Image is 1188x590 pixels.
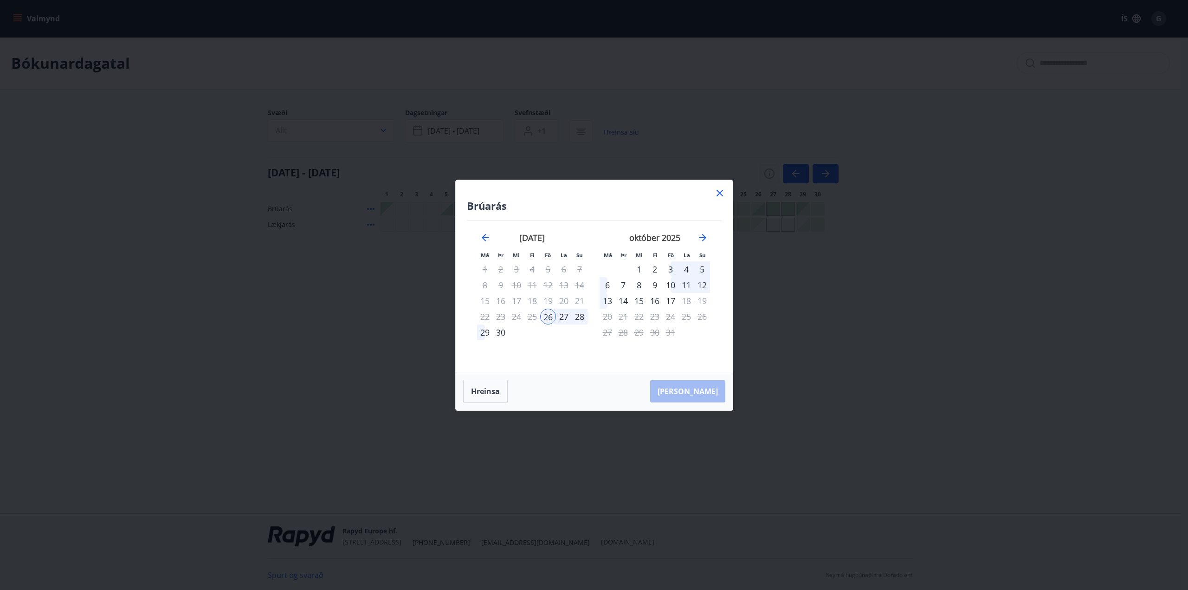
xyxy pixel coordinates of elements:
td: Not available. mánudagur, 27. október 2025 [600,324,615,340]
td: Not available. þriðjudagur, 23. september 2025 [493,309,509,324]
td: Not available. laugardagur, 25. október 2025 [678,309,694,324]
td: Not available. mánudagur, 15. september 2025 [477,293,493,309]
div: Aðeins útritun í boði [540,277,556,293]
td: Not available. þriðjudagur, 2. september 2025 [493,261,509,277]
div: 14 [615,293,631,309]
small: Fö [668,252,674,259]
div: Move backward to switch to the previous month. [480,232,491,243]
td: Not available. miðvikudagur, 22. október 2025 [631,309,647,324]
td: Choose fimmtudagur, 16. október 2025 as your check-out date. It’s available. [647,293,663,309]
div: 30 [493,324,509,340]
button: Hreinsa [463,380,508,403]
td: Not available. fimmtudagur, 23. október 2025 [647,309,663,324]
small: Mi [636,252,643,259]
div: Aðeins útritun í boði [477,261,493,277]
td: Not available. þriðjudagur, 21. október 2025 [615,309,631,324]
div: 2 [647,261,663,277]
td: Not available. sunnudagur, 21. september 2025 [572,293,588,309]
td: Not available. miðvikudagur, 3. september 2025 [509,261,524,277]
div: 16 [647,293,663,309]
td: Not available. mánudagur, 22. september 2025 [477,309,493,324]
div: 15 [631,293,647,309]
td: Not available. þriðjudagur, 28. október 2025 [615,324,631,340]
small: Þr [498,252,504,259]
div: 26 [540,309,556,324]
td: Not available. miðvikudagur, 10. september 2025 [509,277,524,293]
td: Choose laugardagur, 27. september 2025 as your check-out date. It’s available. [556,309,572,324]
strong: [DATE] [519,232,545,243]
small: Fi [530,252,535,259]
td: Choose þriðjudagur, 14. október 2025 as your check-out date. It’s available. [615,293,631,309]
td: Choose sunnudagur, 5. október 2025 as your check-out date. It’s available. [694,261,710,277]
small: Má [481,252,489,259]
div: Calendar [467,220,722,361]
td: Not available. sunnudagur, 7. september 2025 [572,261,588,277]
div: 8 [631,277,647,293]
td: Not available. sunnudagur, 14. september 2025 [572,277,588,293]
td: Not available. föstudagur, 31. október 2025 [663,324,678,340]
small: Má [604,252,612,259]
td: Not available. mánudagur, 8. september 2025 [477,277,493,293]
td: Selected as start date. föstudagur, 26. september 2025 [540,309,556,324]
div: 5 [694,261,710,277]
td: Not available. mánudagur, 1. september 2025 [477,261,493,277]
div: 29 [477,324,493,340]
small: Su [576,252,583,259]
td: Not available. fimmtudagur, 4. september 2025 [524,261,540,277]
td: Not available. þriðjudagur, 9. september 2025 [493,277,509,293]
td: Not available. fimmtudagur, 25. september 2025 [524,309,540,324]
strong: október 2025 [629,232,680,243]
td: Not available. miðvikudagur, 17. september 2025 [509,293,524,309]
div: Aðeins útritun í boði [663,309,678,324]
td: Not available. föstudagur, 19. september 2025 [540,293,556,309]
td: Not available. sunnudagur, 26. október 2025 [694,309,710,324]
td: Choose föstudagur, 17. október 2025 as your check-out date. It’s available. [663,293,678,309]
td: Not available. föstudagur, 12. september 2025 [540,277,556,293]
td: Not available. miðvikudagur, 24. september 2025 [509,309,524,324]
td: Choose föstudagur, 10. október 2025 as your check-out date. It’s available. [663,277,678,293]
td: Choose þriðjudagur, 30. september 2025 as your check-out date. It’s available. [493,324,509,340]
div: 7 [615,277,631,293]
td: Not available. fimmtudagur, 11. september 2025 [524,277,540,293]
div: 10 [663,277,678,293]
td: Not available. miðvikudagur, 29. október 2025 [631,324,647,340]
div: 1 [631,261,647,277]
td: Not available. þriðjudagur, 16. september 2025 [493,293,509,309]
div: 3 [663,261,678,277]
div: 27 [556,309,572,324]
h4: Brúarás [467,199,722,213]
td: Choose fimmtudagur, 2. október 2025 as your check-out date. It’s available. [647,261,663,277]
small: Fö [545,252,551,259]
div: 4 [678,261,694,277]
td: Not available. fimmtudagur, 30. október 2025 [647,324,663,340]
td: Not available. mánudagur, 20. október 2025 [600,309,615,324]
td: Not available. laugardagur, 18. október 2025 [678,293,694,309]
div: 12 [694,277,710,293]
td: Choose þriðjudagur, 7. október 2025 as your check-out date. It’s available. [615,277,631,293]
td: Choose sunnudagur, 12. október 2025 as your check-out date. It’s available. [694,277,710,293]
td: Choose miðvikudagur, 8. október 2025 as your check-out date. It’s available. [631,277,647,293]
td: Choose miðvikudagur, 1. október 2025 as your check-out date. It’s available. [631,261,647,277]
div: 9 [647,277,663,293]
div: 6 [600,277,615,293]
div: 11 [678,277,694,293]
td: Choose laugardagur, 11. október 2025 as your check-out date. It’s available. [678,277,694,293]
td: Not available. fimmtudagur, 18. september 2025 [524,293,540,309]
td: Not available. föstudagur, 24. október 2025 [663,309,678,324]
div: Aðeins útritun í boði [663,293,678,309]
td: Choose föstudagur, 3. október 2025 as your check-out date. It’s available. [663,261,678,277]
td: Choose mánudagur, 29. september 2025 as your check-out date. It’s available. [477,324,493,340]
div: 13 [600,293,615,309]
small: La [561,252,567,259]
div: Move forward to switch to the next month. [697,232,708,243]
td: Choose mánudagur, 13. október 2025 as your check-out date. It’s available. [600,293,615,309]
td: Choose fimmtudagur, 9. október 2025 as your check-out date. It’s available. [647,277,663,293]
td: Not available. laugardagur, 20. september 2025 [556,293,572,309]
small: La [684,252,690,259]
small: Mi [513,252,520,259]
small: Su [699,252,706,259]
td: Choose laugardagur, 4. október 2025 as your check-out date. It’s available. [678,261,694,277]
td: Choose sunnudagur, 28. september 2025 as your check-out date. It’s available. [572,309,588,324]
td: Not available. föstudagur, 5. september 2025 [540,261,556,277]
td: Not available. sunnudagur, 19. október 2025 [694,293,710,309]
